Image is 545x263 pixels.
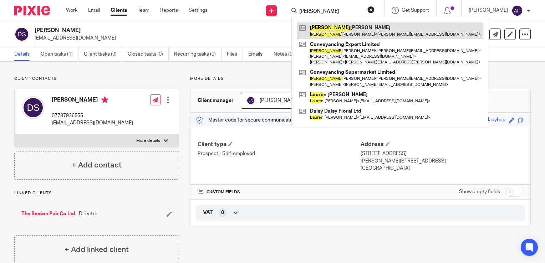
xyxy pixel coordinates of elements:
[299,9,363,15] input: Search
[203,209,213,216] span: VAT
[101,96,108,103] i: Primary
[361,158,523,165] p: [PERSON_NAME][STREET_ADDRESS]
[274,47,300,61] a: Notes (0)
[189,7,208,14] a: Settings
[88,7,100,14] a: Email
[111,7,127,14] a: Clients
[128,47,169,61] a: Closed tasks (0)
[511,5,523,16] img: svg%3E
[136,138,160,144] p: More details
[227,47,243,61] a: Files
[361,141,523,148] h4: Address
[198,189,360,195] h4: CUSTOM FIELDS
[402,8,429,13] span: Get Support
[198,150,360,157] p: Prospect - Self-employed
[79,210,97,217] span: Director
[248,47,268,61] a: Emails
[198,97,234,104] h3: Client manager
[174,47,221,61] a: Recurring tasks (0)
[14,190,179,196] p: Linked clients
[21,210,75,217] a: The Boston Pub Co Ltd
[41,47,78,61] a: Open tasks (1)
[198,141,360,148] h4: Client type
[14,47,35,61] a: Details
[14,27,29,42] img: svg%3E
[361,150,523,157] p: [STREET_ADDRESS]
[65,244,129,255] h4: + Add linked client
[52,112,133,119] p: 07787926555
[367,6,375,13] button: Clear
[469,7,508,14] p: [PERSON_NAME]
[66,7,77,14] a: Work
[459,188,500,195] label: Show empty fields
[22,96,45,119] img: svg%3E
[72,160,122,171] h4: + Add contact
[361,165,523,172] p: [GEOGRAPHIC_DATA]
[35,35,434,42] p: [EMAIL_ADDRESS][DOMAIN_NAME]
[52,96,133,105] h4: [PERSON_NAME]
[52,119,133,127] p: [EMAIL_ADDRESS][DOMAIN_NAME]
[246,96,255,105] img: svg%3E
[160,7,178,14] a: Reports
[221,209,224,216] span: 0
[138,7,149,14] a: Team
[14,76,179,82] p: Client contacts
[190,76,531,82] p: More details
[260,98,299,103] span: [PERSON_NAME]
[84,47,122,61] a: Client tasks (0)
[14,6,50,15] img: Pixie
[35,27,354,34] h2: [PERSON_NAME]
[196,117,319,124] p: Master code for secure communications and files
